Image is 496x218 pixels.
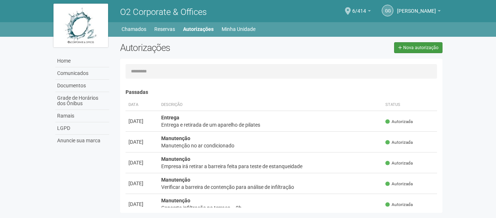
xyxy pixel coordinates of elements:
div: [DATE] [128,118,155,125]
div: Entrega e retirada de um aparelho de pilates [161,121,380,128]
div: [DATE] [128,180,155,187]
a: Documentos [55,80,109,92]
strong: Entrega [161,115,179,120]
strong: Manutenção [161,135,190,141]
a: Grade de Horários dos Ônibus [55,92,109,110]
th: Status [382,99,437,111]
a: GG [382,5,393,16]
div: [DATE] [128,138,155,146]
div: Manutenção no ar condicionado [161,142,380,149]
h2: Autorizações [120,42,276,53]
a: Ramais [55,110,109,122]
span: Autorizada [385,119,413,125]
th: Descrição [158,99,383,111]
div: Verificar a barreira de contenção para análise de infiltração [161,183,380,191]
span: Autorizada [385,181,413,187]
span: Nova autorização [403,45,439,50]
th: Data [126,99,158,111]
img: logo.jpg [53,4,108,47]
span: 6/414 [352,1,366,14]
div: Conserto infiltração no terraço... 9h [161,204,380,211]
strong: Manutenção [161,198,190,203]
a: 6/414 [352,9,371,15]
h4: Passadas [126,90,437,95]
a: [PERSON_NAME] [397,9,441,15]
span: Autorizada [385,160,413,166]
a: Home [55,55,109,67]
a: Autorizações [183,24,214,34]
div: Empresa irá retirar a barreira feita para teste de estanqueidade [161,163,380,170]
a: Nova autorização [394,42,443,53]
div: [DATE] [128,201,155,208]
a: LGPD [55,122,109,135]
span: Autorizada [385,202,413,208]
span: Giselle Guimarães [397,1,436,14]
a: Minha Unidade [222,24,255,34]
strong: Manutenção [161,156,190,162]
div: [DATE] [128,159,155,166]
a: Anuncie sua marca [55,135,109,147]
strong: Manutenção [161,177,190,183]
a: Reservas [154,24,175,34]
a: Chamados [122,24,146,34]
span: O2 Corporate & Offices [120,7,207,17]
a: Comunicados [55,67,109,80]
span: Autorizada [385,139,413,146]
